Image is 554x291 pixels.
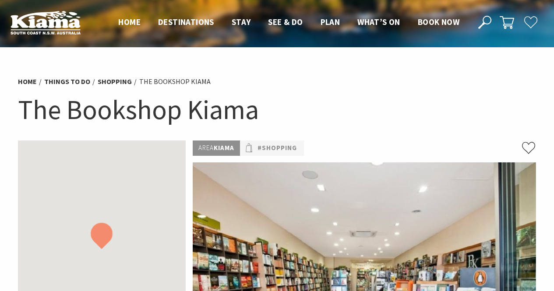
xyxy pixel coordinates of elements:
[139,76,211,88] li: The Bookshop Kiama
[258,143,297,154] a: #Shopping
[118,17,141,27] span: Home
[98,77,132,86] a: Shopping
[158,17,214,27] span: Destinations
[109,15,468,30] nav: Main Menu
[232,17,251,27] span: Stay
[418,17,459,27] span: Book now
[357,17,400,27] span: What’s On
[11,11,81,35] img: Kiama Logo
[193,140,240,156] p: Kiama
[18,77,37,86] a: Home
[198,144,214,152] span: Area
[18,92,536,127] h1: The Bookshop Kiama
[268,17,303,27] span: See & Do
[321,17,340,27] span: Plan
[44,77,90,86] a: Things To Do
